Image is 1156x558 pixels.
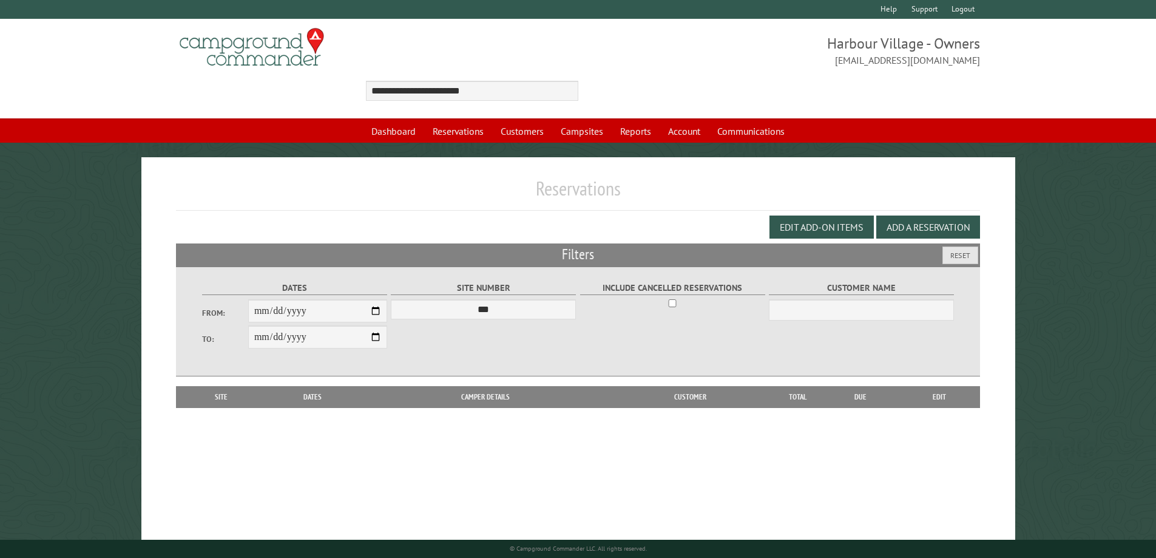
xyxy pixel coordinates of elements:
h1: Reservations [176,177,981,210]
th: Customer [606,386,774,408]
a: Reports [613,120,658,143]
label: Customer Name [769,281,954,295]
a: Customers [493,120,551,143]
span: Harbour Village - Owners [EMAIL_ADDRESS][DOMAIN_NAME] [578,33,981,67]
a: Communications [710,120,792,143]
label: Site Number [391,281,576,295]
th: Due [822,386,899,408]
button: Add a Reservation [876,216,980,239]
label: From: [202,307,248,319]
th: Site [182,386,261,408]
img: Campground Commander [176,24,328,71]
th: Dates [261,386,365,408]
th: Total [774,386,822,408]
button: Edit Add-on Items [769,216,874,239]
a: Campsites [553,120,610,143]
label: Dates [202,281,387,295]
a: Account [661,120,708,143]
a: Reservations [425,120,491,143]
label: To: [202,333,248,345]
a: Dashboard [364,120,423,143]
small: © Campground Commander LLC. All rights reserved. [510,545,647,553]
label: Include Cancelled Reservations [580,281,765,295]
th: Camper Details [365,386,606,408]
th: Edit [899,386,981,408]
button: Reset [942,247,978,264]
h2: Filters [176,243,981,267]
